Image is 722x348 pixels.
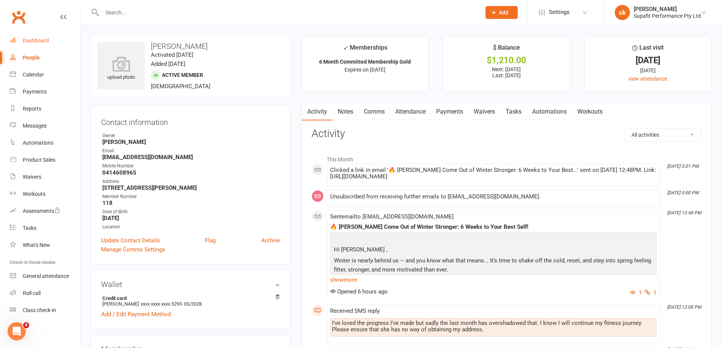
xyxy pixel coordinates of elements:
[549,4,570,21] span: Settings
[101,310,171,319] a: Add / Edit Payment Method
[184,301,202,307] span: 05/2028
[102,162,280,170] div: Mobile Number
[330,275,656,285] a: show more
[23,123,47,129] div: Messages
[330,167,656,180] div: Clicked a link in email '🔥 [PERSON_NAME] Come Out of Winter Stronger: 6 Weeks to Your Best...' se...
[572,103,608,120] a: Workouts
[667,210,701,215] i: [DATE] 12:48 PM
[645,288,656,297] button: 1
[450,56,563,64] div: $1,210.00
[592,56,704,64] div: [DATE]
[630,288,642,297] button: 1
[97,56,145,81] div: upload photo
[23,290,41,296] div: Roll call
[23,140,53,146] div: Automations
[332,320,655,333] div: I've loved the progress I've made but sadly the last month has overshadowed that. I know I will c...
[359,103,390,120] a: Comms
[23,37,49,44] div: Dashboard
[667,164,699,169] i: [DATE] 5:01 PM
[486,6,518,19] button: Add
[102,169,280,176] strong: 0414608965
[8,322,26,340] iframe: Intercom live chat
[390,103,431,120] a: Attendance
[10,186,80,203] a: Workouts
[10,220,80,237] a: Tasks
[102,178,280,185] div: Address
[9,8,28,27] a: Clubworx
[10,268,80,285] a: General attendance kiosk mode
[302,103,332,120] a: Activity
[23,55,40,61] div: People
[343,44,348,51] i: ✓
[10,32,80,49] a: Dashboard
[10,203,80,220] a: Assessments
[151,51,193,58] time: Activated [DATE]
[450,66,563,78] p: Next: [DATE] Last: [DATE]
[10,151,80,169] a: Product Sales
[634,6,701,12] div: [PERSON_NAME]
[632,43,664,56] div: Last visit
[23,225,36,231] div: Tasks
[634,12,701,19] div: Supafit Performance Pty Ltd
[10,100,80,117] a: Reports
[332,256,655,276] p: Winter is nearly behind us – and you know what that means... It’s time to shake off the cold, res...
[23,307,56,313] div: Class check-in
[151,83,210,90] span: [DEMOGRAPHIC_DATA]
[10,302,80,319] a: Class kiosk mode
[101,115,280,126] h3: Contact information
[102,154,280,161] strong: [EMAIL_ADDRESS][DOMAIN_NAME]
[527,103,572,120] a: Automations
[468,103,500,120] a: Waivers
[592,66,704,75] div: [DATE]
[312,128,702,140] h3: Activity
[23,242,50,248] div: What's New
[330,213,454,220] span: Sent email to [EMAIL_ADDRESS][DOMAIN_NAME]
[493,43,520,56] div: $ Balance
[151,61,185,67] time: Added [DATE]
[23,191,45,197] div: Workouts
[330,224,656,230] div: 🔥 [PERSON_NAME] Come Out of Winter Stronger: 6 Weeks to Your Best Self!
[330,308,656,314] div: Received SMS reply
[102,147,280,154] div: Email
[499,9,508,16] span: Add
[615,5,630,20] div: ck
[10,169,80,186] a: Waivers
[102,139,280,145] strong: [PERSON_NAME]
[23,208,60,214] div: Assessments
[102,132,280,139] div: Owner
[23,89,47,95] div: Payments
[141,301,182,307] span: xxxx xxxx xxxx 5295
[10,66,80,83] a: Calendar
[345,67,385,73] span: Expires on [DATE]
[330,288,388,295] span: Opened 6 hours ago
[23,174,41,180] div: Waivers
[101,280,280,289] h3: Wallet
[97,42,284,50] h3: [PERSON_NAME]
[102,223,280,231] div: Location
[23,322,29,328] span: 4
[10,237,80,254] a: What's New
[667,304,701,310] i: [DATE] 12:08 PM
[23,72,44,78] div: Calendar
[431,103,468,120] a: Payments
[102,200,280,206] strong: 118
[10,117,80,134] a: Messages
[10,83,80,100] a: Payments
[100,7,476,18] input: Search...
[10,285,80,302] a: Roll call
[23,273,69,279] div: General attendance
[312,151,702,164] li: This Month
[101,236,160,245] a: Update Contact Details
[667,190,699,195] i: [DATE] 5:00 PM
[332,245,655,256] p: Hi [PERSON_NAME] ,
[23,106,41,112] div: Reports
[205,236,216,245] a: Flag
[330,194,656,200] div: Unsubscribed from receiving further emails to [EMAIL_ADDRESS][DOMAIN_NAME].
[162,72,203,78] span: Active member
[101,294,280,308] li: [PERSON_NAME]
[101,245,165,254] a: Manage Comms Settings
[102,184,280,191] strong: [STREET_ADDRESS][PERSON_NAME]
[10,134,80,151] a: Automations
[332,103,359,120] a: Notes
[102,208,280,215] div: Date of Birth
